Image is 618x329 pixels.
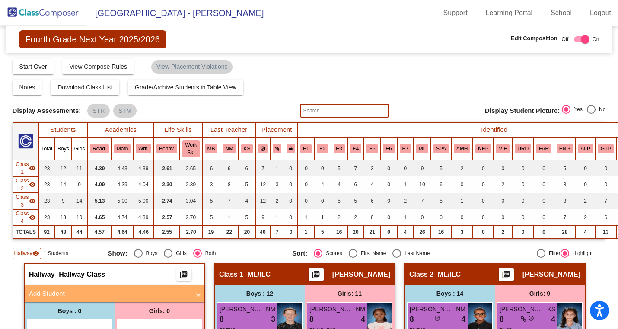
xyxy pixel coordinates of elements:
mat-icon: visibility [29,214,36,221]
button: GTP [598,144,614,153]
td: 5 [554,160,576,176]
td: 0 [576,160,596,176]
td: 2 [576,209,596,226]
td: 2 [347,209,364,226]
td: 5 [431,193,451,209]
mat-radio-group: Select an option [562,105,605,116]
span: [PERSON_NAME] [220,305,263,314]
button: NEP [475,144,491,153]
td: 0 [534,226,554,239]
span: Class 2 [409,270,433,279]
td: 4 [364,176,380,193]
td: 0 [284,209,298,226]
a: Logout [583,6,618,20]
span: View Compose Rules [69,63,127,70]
td: 0 [314,193,331,209]
button: Start Over [13,59,54,74]
td: 14 [72,193,88,209]
td: 8 [364,209,380,226]
td: 0 [284,193,298,209]
th: Last Teacher [202,122,255,137]
th: Home Language - English [554,137,576,160]
td: 2.70 [180,209,202,226]
td: 4.43 [111,160,133,176]
td: 12 [255,176,270,193]
td: 7 [220,193,238,209]
td: 0 [380,226,397,239]
td: 5 [331,160,347,176]
button: Print Students Details [309,268,324,281]
td: 23 [39,160,55,176]
td: 0 [473,176,494,193]
span: Download Class List [57,84,112,91]
button: E4 [350,144,361,153]
td: 6 [347,176,364,193]
td: 12 [55,160,72,176]
td: 4 [239,193,256,209]
td: 2.74 [154,193,180,209]
td: 3 [270,176,284,193]
th: Madison Breuer [202,137,220,160]
th: Gifted and Talented Pool [596,137,616,160]
mat-icon: picture_as_pdf [501,270,511,282]
td: 7 [255,160,270,176]
th: Placement [255,122,298,137]
td: 0 [298,193,314,209]
td: 0 [512,209,534,226]
div: Filter [545,249,561,257]
td: 13 [55,209,72,226]
td: 1 [397,209,414,226]
td: 4.04 [133,176,154,193]
span: [PERSON_NAME] [332,270,390,279]
div: Girls: 11 [305,285,395,302]
td: 16 [431,226,451,239]
td: 0 [314,160,331,176]
th: American Indian or Alaska Native [298,137,314,160]
div: Last Name [401,249,430,257]
td: 0 [512,226,534,239]
td: 19 [202,226,220,239]
td: 6 [431,176,451,193]
span: NM [356,305,365,314]
td: 4.57 [87,226,111,239]
td: 4.64 [111,226,133,239]
div: Both [202,249,216,257]
td: 6 [202,160,220,176]
td: 10 [414,176,431,193]
td: 5 [202,193,220,209]
button: Behav. [156,144,177,153]
td: Chris Sisto - GT/2e/ML [13,193,39,209]
a: Support [436,6,475,20]
button: ENG [557,144,573,153]
td: 3 [451,226,473,239]
td: 1 [397,176,414,193]
div: Boys : 12 [215,285,305,302]
td: 3 [202,176,220,193]
td: 9 [55,193,72,209]
td: 16 [331,226,347,239]
td: 2.61 [154,160,180,176]
td: 2.70 [180,226,202,239]
td: 1 [314,209,331,226]
td: 44 [72,226,88,239]
span: Class 3 [16,193,29,209]
th: Native Hawaiian or Other Pacific Islander [380,137,397,160]
td: 1 [270,160,284,176]
td: 4 [397,226,414,239]
span: 3 [271,314,275,325]
td: 5 [347,193,364,209]
span: [PERSON_NAME] [522,270,580,279]
td: 9 [255,209,270,226]
mat-panel-title: Add Student [29,289,190,299]
td: 48 [55,226,72,239]
span: Class 4 [16,210,29,225]
span: Start Over [19,63,47,70]
td: 4.39 [133,160,154,176]
span: Notes [19,84,35,91]
span: On [592,35,599,43]
span: 1 Students [44,249,68,257]
span: Sort: [292,249,307,257]
td: 11 [72,160,88,176]
td: 0 [534,176,554,193]
td: 5.00 [133,193,154,209]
